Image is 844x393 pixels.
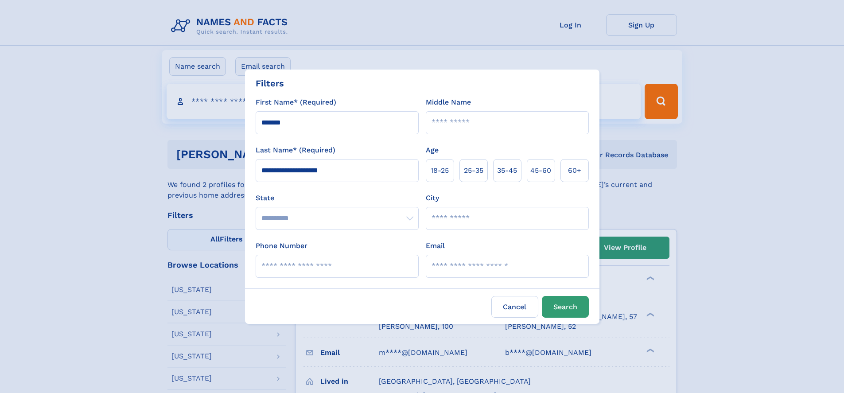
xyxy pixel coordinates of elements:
span: 60+ [568,165,581,176]
label: Cancel [491,296,538,318]
div: Filters [256,77,284,90]
label: Phone Number [256,241,307,251]
span: 18‑25 [431,165,449,176]
label: City [426,193,439,203]
label: Middle Name [426,97,471,108]
span: 45‑60 [530,165,551,176]
label: Email [426,241,445,251]
label: Age [426,145,439,156]
span: 35‑45 [497,165,517,176]
label: First Name* (Required) [256,97,336,108]
label: State [256,193,419,203]
span: 25‑35 [464,165,483,176]
button: Search [542,296,589,318]
label: Last Name* (Required) [256,145,335,156]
